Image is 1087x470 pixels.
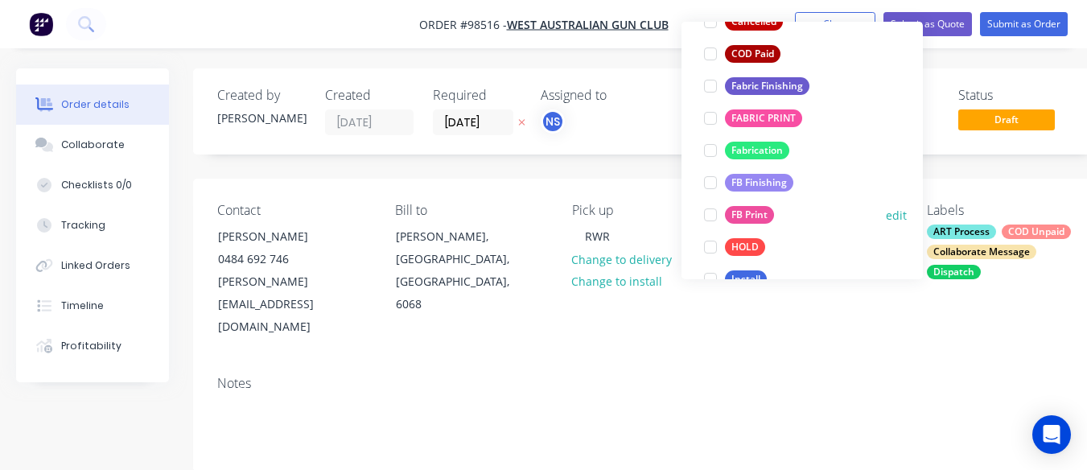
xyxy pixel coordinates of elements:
[217,88,306,103] div: Created by
[218,270,352,338] div: [PERSON_NAME][EMAIL_ADDRESS][DOMAIN_NAME]
[698,236,772,258] button: HOLD
[698,139,796,162] button: Fabrication
[698,268,773,291] button: Install
[886,207,907,224] button: edit
[725,270,767,288] div: Install
[958,109,1055,130] span: Draft
[572,225,623,248] div: RWR
[725,109,802,127] div: FABRIC PRINT
[698,43,787,65] button: COD Paid
[16,205,169,245] button: Tracking
[16,326,169,366] button: Profitability
[16,125,169,165] button: Collaborate
[541,109,565,134] button: NS
[725,206,774,224] div: FB Print
[980,12,1068,36] button: Submit as Order
[725,77,809,95] div: Fabric Finishing
[16,286,169,326] button: Timeline
[61,258,130,273] div: Linked Orders
[927,225,996,239] div: ART Process
[958,88,1079,103] div: Status
[433,88,521,103] div: Required
[572,203,724,218] div: Pick up
[795,12,875,36] button: Close
[218,225,352,248] div: [PERSON_NAME]
[61,299,104,313] div: Timeline
[698,10,789,33] button: Cancelled
[927,265,981,279] div: Dispatch
[698,171,800,194] button: FB Finishing
[61,339,121,353] div: Profitability
[217,203,369,218] div: Contact
[419,17,507,32] span: Order #98516 -
[725,238,765,256] div: HOLD
[16,165,169,205] button: Checklists 0/0
[563,270,671,292] button: Change to install
[541,88,702,103] div: Assigned to
[725,142,789,159] div: Fabrication
[1032,415,1071,454] div: Open Intercom Messenger
[725,174,793,192] div: FB Finishing
[507,17,669,32] a: West Australian Gun Club
[927,245,1036,259] div: Collaborate Message
[204,225,365,339] div: [PERSON_NAME]0484 692 746[PERSON_NAME][EMAIL_ADDRESS][DOMAIN_NAME]
[16,245,169,286] button: Linked Orders
[218,248,352,270] div: 0484 692 746
[217,109,306,126] div: [PERSON_NAME]
[563,248,681,270] button: Change to delivery
[883,12,972,36] button: Submit as Quote
[61,97,130,112] div: Order details
[698,107,809,130] button: FABRIC PRINT
[698,204,780,226] button: FB Print
[325,88,414,103] div: Created
[382,225,543,316] div: [PERSON_NAME], [GEOGRAPHIC_DATA], [GEOGRAPHIC_DATA], 6068
[698,75,816,97] button: Fabric Finishing
[725,13,783,31] div: Cancelled
[61,218,105,233] div: Tracking
[61,178,132,192] div: Checklists 0/0
[395,203,547,218] div: Bill to
[396,225,529,315] div: [PERSON_NAME], [GEOGRAPHIC_DATA], [GEOGRAPHIC_DATA], 6068
[1002,225,1071,239] div: COD Unpaid
[927,203,1079,218] div: Labels
[16,85,169,125] button: Order details
[217,376,1079,391] div: Notes
[725,45,780,63] div: COD Paid
[61,138,125,152] div: Collaborate
[29,12,53,36] img: Factory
